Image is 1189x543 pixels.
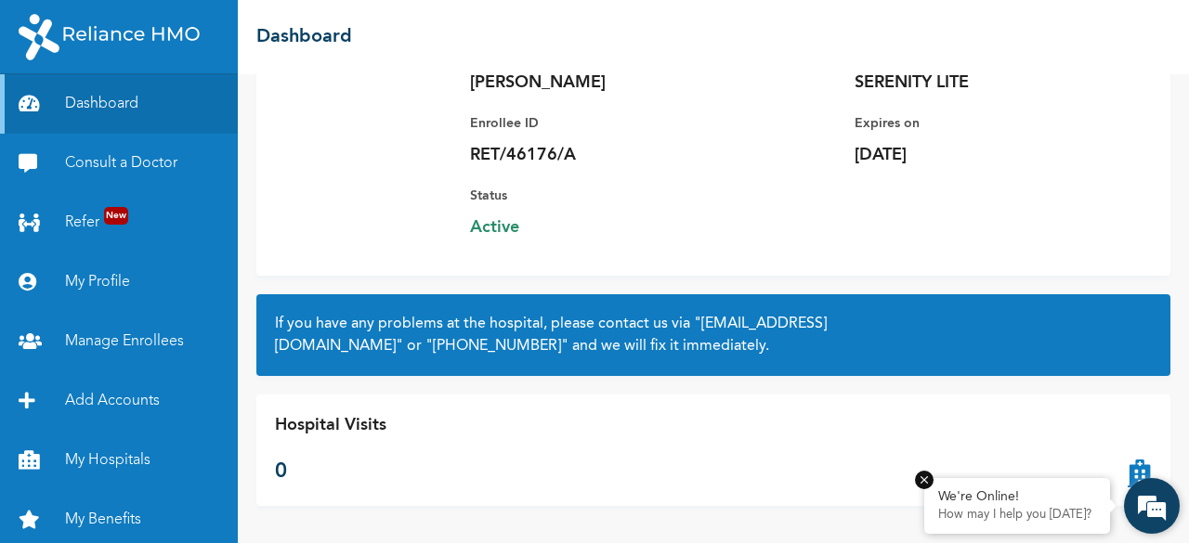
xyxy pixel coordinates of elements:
div: We're Online! [938,489,1096,505]
img: d_794563401_company_1708531726252_794563401 [34,93,75,139]
div: Minimize live chat window [305,9,349,54]
textarea: Type your message and hit 'Enter' [9,384,354,449]
span: Active [470,216,730,239]
span: Conversation [9,482,182,495]
p: Hospital Visits [275,413,386,438]
a: "[PHONE_NUMBER]" [425,339,568,354]
p: SERENITY LITE [855,71,1115,94]
img: RelianceHMO's Logo [19,14,200,60]
p: Status [470,185,730,207]
h2: If you have any problems at the hospital, please contact us via or and we will fix it immediately. [275,313,1152,357]
span: New [104,207,128,225]
div: FAQs [182,449,355,507]
img: Enrollee [275,21,451,244]
p: How may I help you today? [938,508,1096,523]
span: We're online! [108,173,256,360]
p: 0 [275,457,386,487]
p: Enrollee ID [470,112,730,135]
h2: Dashboard [256,23,352,51]
p: [PERSON_NAME] [470,71,730,94]
div: Chat with us now [97,104,312,128]
p: Expires on [855,112,1115,135]
p: [DATE] [855,144,1115,166]
p: RET/46176/A [470,144,730,166]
